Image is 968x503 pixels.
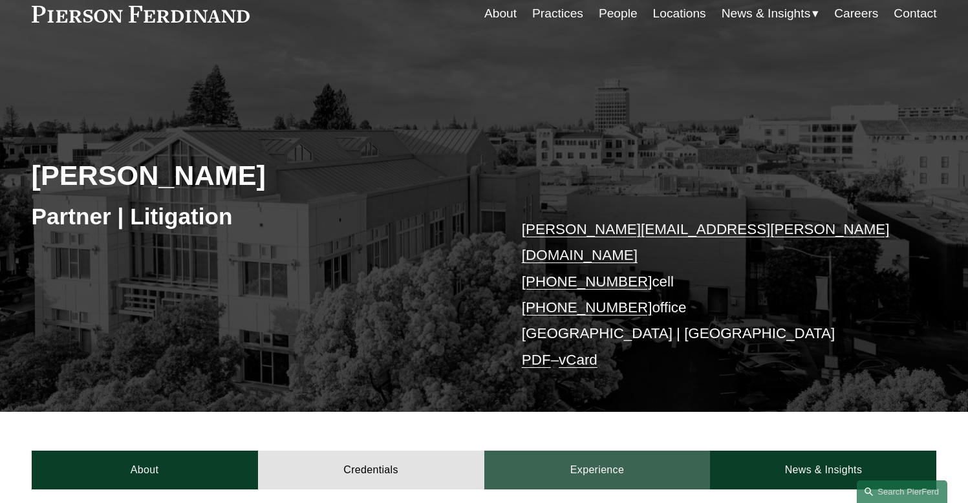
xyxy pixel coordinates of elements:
span: News & Insights [722,3,811,25]
a: vCard [559,352,597,368]
p: cell office [GEOGRAPHIC_DATA] | [GEOGRAPHIC_DATA] – [522,217,899,373]
a: About [32,451,258,489]
a: Credentials [258,451,484,489]
a: [PERSON_NAME][EMAIL_ADDRESS][PERSON_NAME][DOMAIN_NAME] [522,221,890,263]
h3: Partner | Litigation [32,202,484,231]
a: About [484,1,517,26]
a: [PHONE_NUMBER] [522,299,652,316]
a: Contact [894,1,936,26]
a: Experience [484,451,711,489]
a: Locations [653,1,706,26]
a: PDF [522,352,551,368]
a: Careers [834,1,878,26]
a: People [599,1,638,26]
a: Practices [532,1,583,26]
a: [PHONE_NUMBER] [522,273,652,290]
a: News & Insights [710,451,936,489]
a: folder dropdown [722,1,819,26]
h2: [PERSON_NAME] [32,158,484,192]
a: Search this site [857,480,947,503]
